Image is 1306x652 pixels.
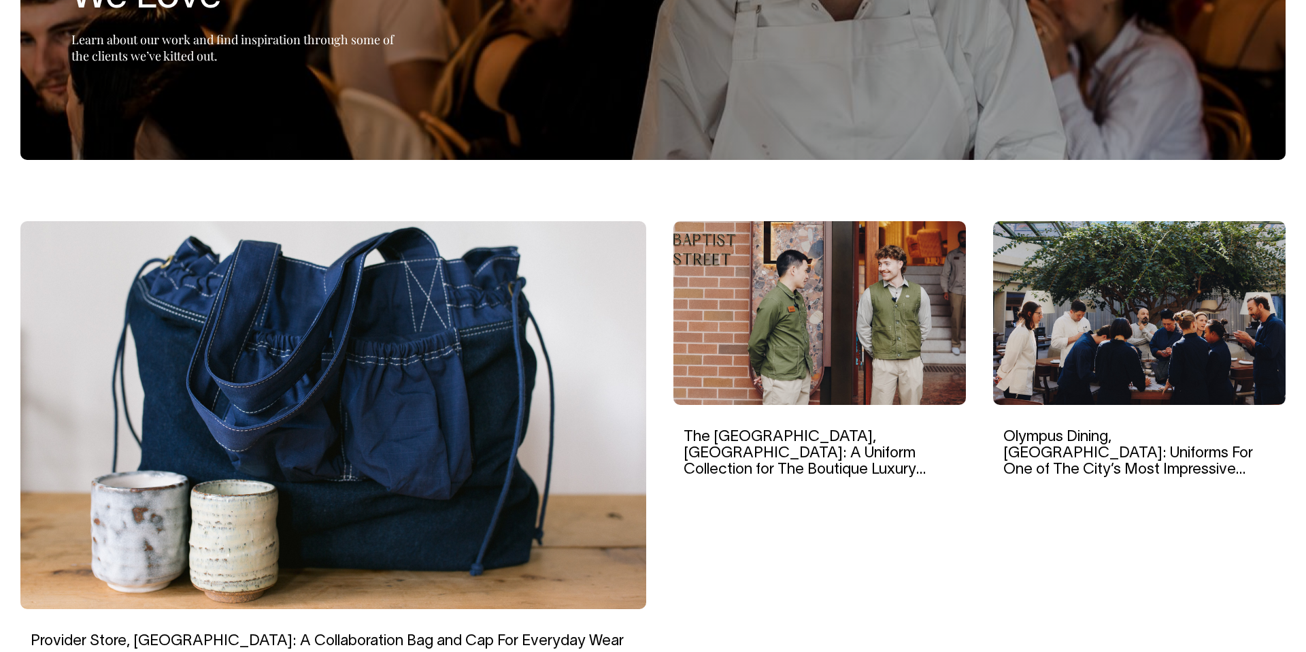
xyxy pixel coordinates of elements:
p: Learn about our work and find inspiration through some of the clients we’ve kitted out. [71,31,412,64]
a: The [GEOGRAPHIC_DATA], [GEOGRAPHIC_DATA]: A Uniform Collection for The Boutique Luxury Hotel [684,430,926,493]
a: Olympus Dining, [GEOGRAPHIC_DATA]: Uniforms For One of The City’s Most Impressive Dining Rooms [1003,430,1253,493]
img: Olympus Dining, Sydney: Uniforms For One of The City’s Most Impressive Dining Rooms [993,221,1286,405]
img: Provider Store, Sydney: A Collaboration Bag and Cap For Everyday Wear [20,221,646,609]
a: Provider Store, [GEOGRAPHIC_DATA]: A Collaboration Bag and Cap For Everyday Wear [31,634,624,648]
img: The EVE Hotel, Sydney: A Uniform Collection for The Boutique Luxury Hotel [673,221,966,405]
